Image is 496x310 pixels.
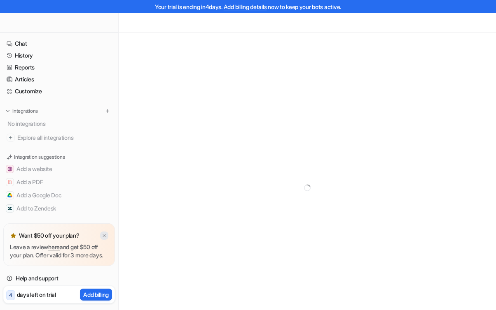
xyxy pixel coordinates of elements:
button: Integrations [3,107,40,115]
p: Add billing [83,290,109,299]
a: Add billing details [224,3,267,10]
p: Want $50 off your plan? [19,231,80,240]
p: days left on trial [17,290,56,299]
a: here [48,243,60,250]
img: explore all integrations [7,134,15,142]
a: Explore all integrations [3,132,115,143]
p: 4 [9,291,12,299]
img: Add a Google Doc [7,193,12,198]
img: x [102,233,107,238]
span: Explore all integrations [17,131,112,144]
button: Add billing [80,289,112,301]
img: Add to Zendesk [7,206,12,211]
button: Add a PDFAdd a PDF [3,176,115,189]
img: expand menu [5,108,11,114]
img: menu_add.svg [105,108,110,114]
a: Chat [3,38,115,49]
button: Add to ZendeskAdd to Zendesk [3,202,115,215]
a: History [3,50,115,61]
a: Articles [3,74,115,85]
div: No integrations [5,117,115,130]
p: Integrations [12,108,38,114]
a: Customize [3,86,115,97]
img: Add a PDF [7,180,12,185]
p: Leave a review and get $50 off your plan. Offer valid for 3 more days. [10,243,108,259]
button: Add a Google DocAdd a Google Doc [3,189,115,202]
p: Integration suggestions [14,153,65,161]
img: Add a website [7,167,12,171]
button: Add a websiteAdd a website [3,162,115,176]
a: Help and support [3,273,115,284]
a: Reports [3,62,115,73]
img: star [10,232,16,239]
